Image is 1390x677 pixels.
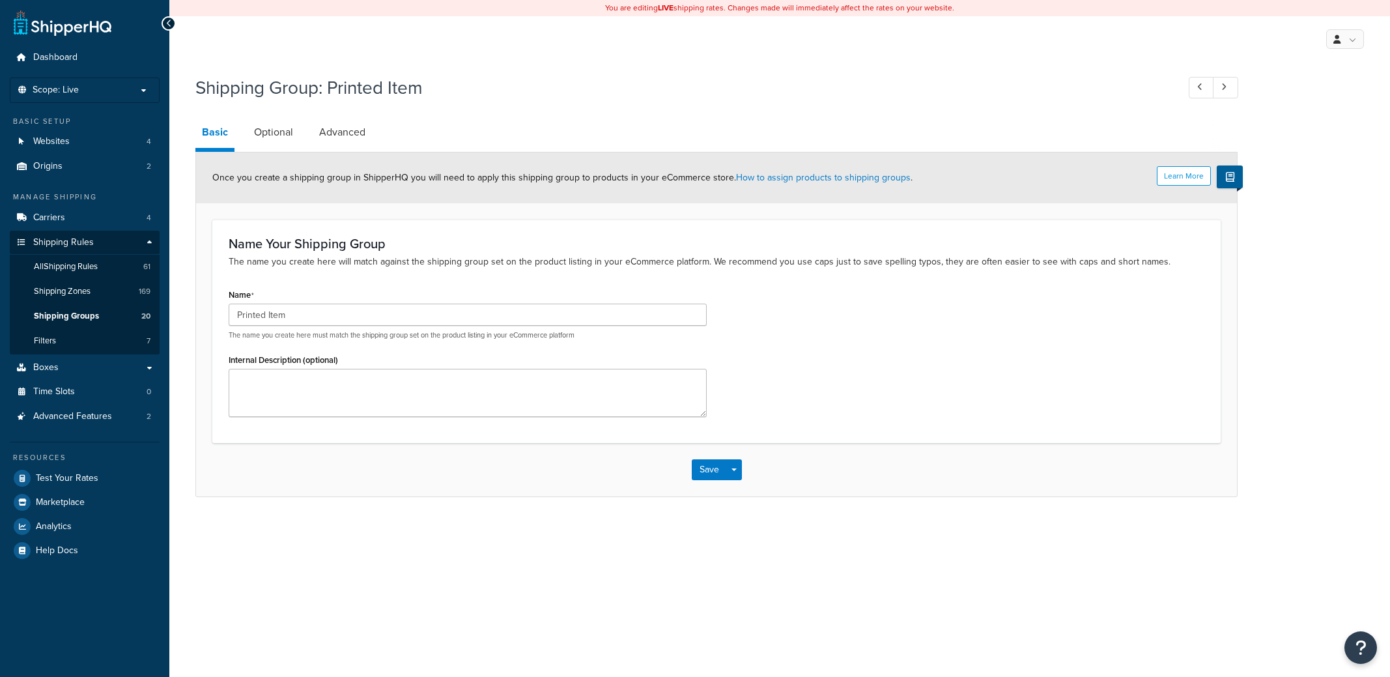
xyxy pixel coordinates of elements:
[10,280,160,304] a: Shipping Zones169
[10,467,160,490] a: Test Your Rates
[33,411,112,422] span: Advanced Features
[147,136,151,147] span: 4
[36,497,85,508] span: Marketplace
[147,212,151,223] span: 4
[658,2,674,14] b: LIVE
[10,206,160,230] li: Carriers
[10,539,160,562] a: Help Docs
[10,491,160,514] a: Marketplace
[1189,77,1214,98] a: Previous Record
[33,237,94,248] span: Shipping Rules
[10,154,160,179] li: Origins
[10,452,160,463] div: Resources
[34,261,98,272] span: All Shipping Rules
[10,304,160,328] li: Shipping Groups
[195,117,234,152] a: Basic
[141,311,150,322] span: 20
[212,171,913,184] span: Once you create a shipping group in ShipperHQ you will need to apply this shipping group to produ...
[10,206,160,230] a: Carriers4
[33,386,75,397] span: Time Slots
[692,459,727,480] button: Save
[147,386,151,397] span: 0
[147,161,151,172] span: 2
[34,336,56,347] span: Filters
[139,286,150,297] span: 169
[33,85,79,96] span: Scope: Live
[195,75,1165,100] h1: Shipping Group: Printed Item
[33,161,63,172] span: Origins
[1213,77,1238,98] a: Next Record
[36,545,78,556] span: Help Docs
[33,212,65,223] span: Carriers
[10,130,160,154] li: Websites
[10,192,160,203] div: Manage Shipping
[229,255,1204,269] p: The name you create here will match against the shipping group set on the product listing in your...
[10,130,160,154] a: Websites4
[10,515,160,538] a: Analytics
[34,286,91,297] span: Shipping Zones
[10,380,160,404] li: Time Slots
[1157,166,1211,186] button: Learn More
[10,231,160,354] li: Shipping Rules
[36,521,72,532] span: Analytics
[10,356,160,380] a: Boxes
[147,336,150,347] span: 7
[229,290,254,300] label: Name
[313,117,372,148] a: Advanced
[10,405,160,429] a: Advanced Features2
[33,362,59,373] span: Boxes
[10,329,160,353] a: Filters7
[36,473,98,484] span: Test Your Rates
[229,237,1204,251] h3: Name Your Shipping Group
[10,46,160,70] a: Dashboard
[147,411,151,422] span: 2
[248,117,300,148] a: Optional
[10,280,160,304] li: Shipping Zones
[229,355,338,365] label: Internal Description (optional)
[736,171,911,184] a: How to assign products to shipping groups
[10,255,160,279] a: AllShipping Rules61
[10,154,160,179] a: Origins2
[10,231,160,255] a: Shipping Rules
[34,311,99,322] span: Shipping Groups
[229,330,707,340] p: The name you create here must match the shipping group set on the product listing in your eCommer...
[10,405,160,429] li: Advanced Features
[10,329,160,353] li: Filters
[10,304,160,328] a: Shipping Groups20
[10,116,160,127] div: Basic Setup
[33,136,70,147] span: Websites
[143,261,150,272] span: 61
[1217,166,1243,188] button: Show Help Docs
[33,52,78,63] span: Dashboard
[1344,631,1377,664] button: Open Resource Center
[10,380,160,404] a: Time Slots0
